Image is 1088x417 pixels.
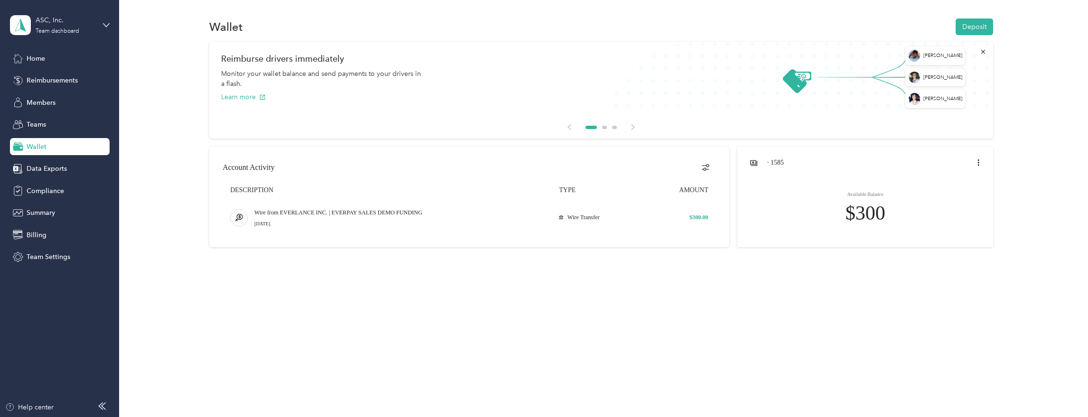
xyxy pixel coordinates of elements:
[27,75,78,85] span: Reimbursements
[5,402,54,412] button: Help center
[27,164,67,174] span: Data Exports
[221,54,982,64] h1: Reimburse drivers immediately
[209,22,242,32] h1: Wallet
[221,69,425,89] div: Monitor your wallet balance and send payments to your drivers in a flash.
[27,54,45,64] span: Home
[221,92,266,102] button: Learn more
[36,15,95,25] div: ASC, Inc.
[27,120,46,130] span: Teams
[27,252,70,262] span: Team Settings
[956,19,993,35] button: Deposit
[27,98,56,108] span: Members
[36,28,79,34] div: Team dashboard
[27,142,46,152] span: Wallet
[27,186,64,196] span: Compliance
[27,230,46,240] span: Billing
[1035,364,1088,417] iframe: Everlance-gr Chat Button Frame
[27,208,55,218] span: Summary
